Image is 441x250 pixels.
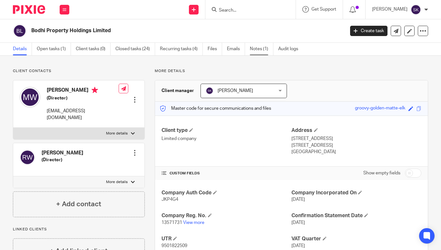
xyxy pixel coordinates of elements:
span: 9501822509 [162,244,187,248]
img: svg%3E [20,87,40,107]
h4: VAT Quarter [291,236,421,242]
p: More details [106,131,128,136]
h4: Confirmation Statement Date [291,212,421,219]
span: [DATE] [291,244,305,248]
p: More details [155,69,428,74]
h4: Company Incorporated On [291,190,421,196]
img: svg%3E [206,87,213,95]
p: [STREET_ADDRESS] [291,142,421,149]
p: Client contacts [13,69,145,74]
h5: (Director) [42,157,83,163]
p: More details [106,180,128,185]
h4: Client type [162,127,291,134]
h4: [PERSON_NAME] [47,87,119,95]
i: Primary [92,87,98,93]
a: Recurring tasks (4) [160,43,203,55]
h4: Address [291,127,421,134]
h4: [PERSON_NAME] [42,150,83,156]
h5: (Director) [47,95,119,101]
img: svg%3E [20,150,35,165]
span: Get Support [311,7,336,12]
p: [GEOGRAPHIC_DATA] [291,149,421,155]
a: View more [183,220,204,225]
a: Open tasks (1) [37,43,71,55]
p: Linked clients [13,227,145,232]
p: [STREET_ADDRESS] [291,135,421,142]
img: svg%3E [13,24,26,38]
h4: UTR [162,236,291,242]
h4: Company Auth Code [162,190,291,196]
p: Master code for secure communications and files [160,105,271,112]
span: [DATE] [291,220,305,225]
a: Emails [227,43,245,55]
h4: + Add contact [56,199,101,209]
a: Client tasks (0) [76,43,111,55]
img: svg%3E [411,5,421,15]
a: Details [13,43,32,55]
h4: Company Reg. No. [162,212,291,219]
a: Notes (1) [250,43,273,55]
a: Files [208,43,222,55]
img: Pixie [13,5,45,14]
h4: CUSTOM FIELDS [162,171,291,176]
span: [PERSON_NAME] [218,88,253,93]
a: Audit logs [278,43,303,55]
div: groovy-golden-matte-elk [355,105,405,112]
p: [PERSON_NAME] [372,6,407,13]
p: Limited company [162,135,291,142]
h2: Bodhi Property Holdings Limited [31,27,279,34]
input: Search [218,8,276,14]
p: [EMAIL_ADDRESS][DOMAIN_NAME] [47,108,119,121]
h3: Client manager [162,88,194,94]
a: Closed tasks (24) [115,43,155,55]
a: Create task [350,26,387,36]
span: JKP4G4 [162,197,178,202]
span: 13571731 [162,220,182,225]
span: [DATE] [291,197,305,202]
label: Show empty fields [363,170,400,176]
